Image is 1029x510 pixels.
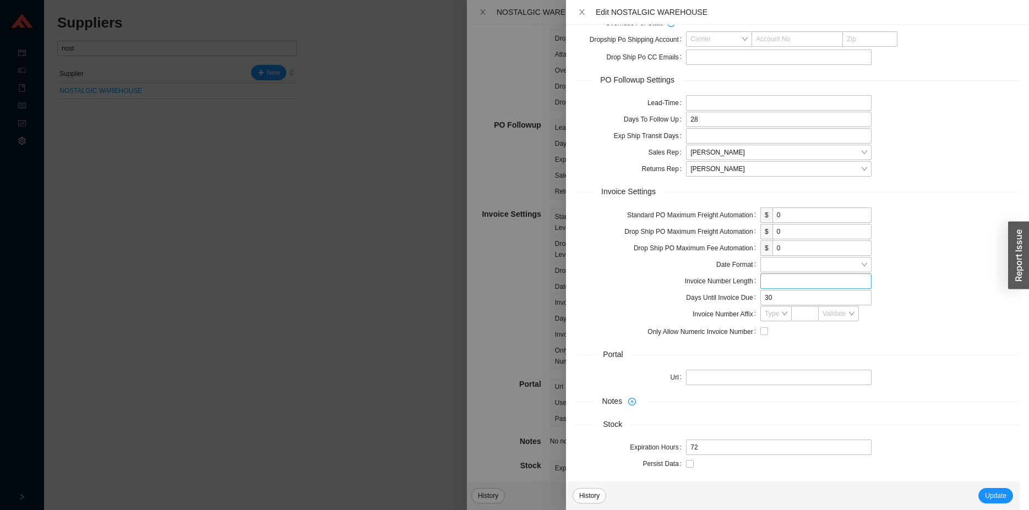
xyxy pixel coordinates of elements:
[624,224,760,239] label: Drop Ship PO Maximum Freight Automation
[716,257,760,272] label: Date Format
[686,290,760,305] label: Days Until Invoice Due
[647,324,760,339] label: Only Allow Numeric Invoice Number
[594,185,663,198] span: Invoice Settings
[595,394,647,409] span: Notes
[693,306,760,322] label: Invoice Number Affix
[595,418,630,431] span: Stock
[842,31,897,47] input: Zip
[606,50,686,65] label: Drop Ship Po CC Emails
[671,370,687,385] label: Url
[624,394,640,409] button: plus-circle
[752,31,843,47] input: Account No
[643,456,687,471] label: Persist Data
[760,224,772,239] span: $
[760,240,772,256] span: $
[595,348,631,361] span: Portal
[641,161,686,177] label: Returns Rep
[573,488,606,503] button: History
[625,398,639,405] span: plus-circle
[592,74,682,86] span: PO Followup Settings
[985,490,1006,501] span: Update
[685,273,760,289] label: Invoice Number Length
[627,207,760,223] label: Standard PO Maximum Freight Automation
[647,95,686,111] label: Lead-Time
[760,207,772,223] span: $
[579,490,600,501] span: History
[690,145,867,160] span: Chaya Amsel
[624,112,686,127] label: Days To Follow Up
[590,32,686,47] label: Dropship Po Shipping Account
[578,8,586,16] span: close
[634,240,760,256] label: Drop Ship PO Maximum Fee Automation
[575,8,589,17] button: Close
[690,162,867,176] span: Adina Chapler
[630,440,686,455] label: Expiration Hours
[596,6,1020,18] div: Edit NOSTALGIC WAREHOUSE
[978,488,1013,503] button: Update
[648,145,686,160] label: Sales Rep
[614,128,686,144] label: Exp Ship Transit Days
